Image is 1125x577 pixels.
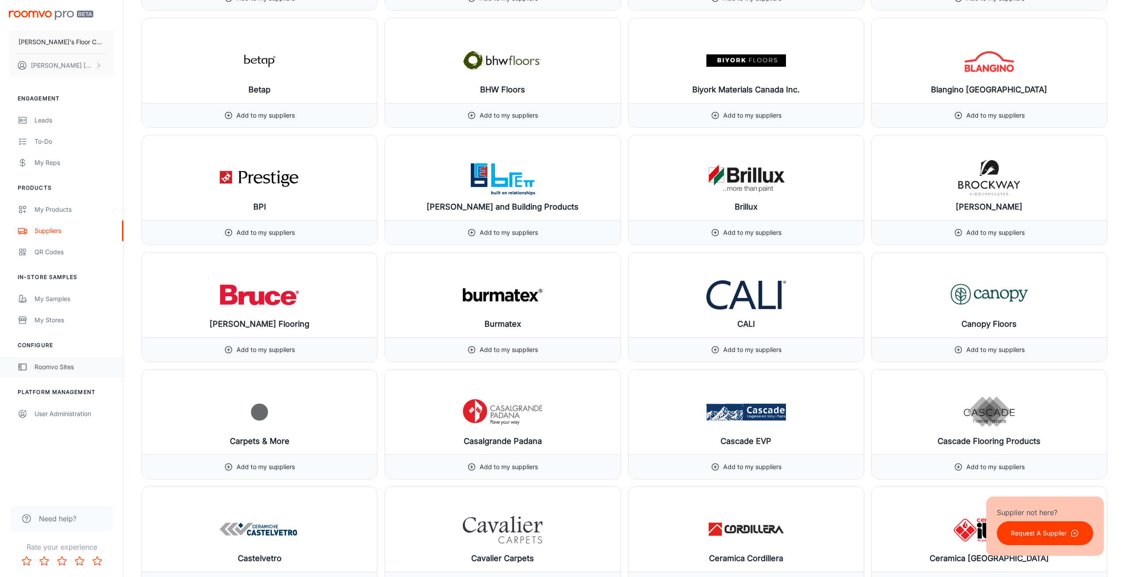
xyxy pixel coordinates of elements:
[723,462,782,472] p: Add to my suppliers
[463,43,542,78] img: BHW Floors
[220,394,299,430] img: Carpets & More
[706,43,786,78] img: Biyork Materials Canada Inc.
[220,277,299,313] img: Bruce Flooring
[480,462,538,472] p: Add to my suppliers
[721,435,771,447] h6: Cascade EVP
[19,37,105,47] p: [PERSON_NAME]'s Floor Covering
[930,552,1049,565] h6: Ceramica [GEOGRAPHIC_DATA]
[236,111,295,120] p: Add to my suppliers
[706,277,786,313] img: CALI
[34,362,114,372] div: Roomvo Sites
[966,228,1025,237] p: Add to my suppliers
[938,435,1041,447] h6: Cascade Flooring Products
[723,345,782,355] p: Add to my suppliers
[220,512,299,547] img: Castelvetro
[236,462,295,472] p: Add to my suppliers
[238,552,282,565] h6: Castelvetro
[236,345,295,355] p: Add to my suppliers
[723,111,782,120] p: Add to my suppliers
[471,552,534,565] h6: Cavalier Carpets
[737,318,755,330] h6: CALI
[706,512,786,547] img: Ceramica Cordillera
[34,315,114,325] div: My Stores
[480,345,538,355] p: Add to my suppliers
[966,462,1025,472] p: Add to my suppliers
[464,435,542,447] h6: Casalgrande Padana
[961,318,1017,330] h6: Canopy Floors
[706,160,786,195] img: Brillux
[34,247,114,257] div: QR Codes
[9,11,93,20] img: Roomvo PRO Beta
[480,111,538,120] p: Add to my suppliers
[692,84,800,96] h6: Biyork Materials Canada Inc.
[34,226,114,236] div: Suppliers
[931,84,1047,96] h6: Blangino [GEOGRAPHIC_DATA]
[253,201,266,213] h6: BPI
[950,43,1029,78] img: Blangino Argentina
[31,61,93,70] p: [PERSON_NAME] [PERSON_NAME]
[9,54,114,77] button: [PERSON_NAME] [PERSON_NAME]
[427,201,579,213] h6: [PERSON_NAME] and Building Products
[706,394,786,430] img: Cascade EVP
[480,84,525,96] h6: BHW Floors
[53,552,71,570] button: Rate 3 star
[463,277,542,313] img: Burmatex
[34,294,114,304] div: My Samples
[18,552,35,570] button: Rate 1 star
[709,552,783,565] h6: Ceramica Cordillera
[1011,528,1067,538] p: Request A Supplier
[950,160,1029,195] img: Brockway
[34,115,114,125] div: Leads
[480,228,538,237] p: Add to my suppliers
[723,228,782,237] p: Add to my suppliers
[966,345,1025,355] p: Add to my suppliers
[39,513,76,524] span: Need help?
[236,228,295,237] p: Add to my suppliers
[9,31,114,53] button: [PERSON_NAME]'s Floor Covering
[220,160,299,195] img: BPI
[966,111,1025,120] p: Add to my suppliers
[735,201,758,213] h6: Brillux
[88,552,106,570] button: Rate 5 star
[997,521,1093,545] button: Request A Supplier
[248,84,271,96] h6: Betap
[220,43,299,78] img: Betap
[950,277,1029,313] img: Canopy Floors
[34,205,114,214] div: My Products
[484,318,521,330] h6: Burmatex
[997,507,1093,518] p: Supplier not here?
[34,409,114,419] div: User Administration
[34,158,114,168] div: My Reps
[230,435,290,447] h6: Carpets & More
[463,160,542,195] img: Brett Landscaping and Building Products
[463,394,542,430] img: Casalgrande Padana
[34,137,114,146] div: To-do
[210,318,309,330] h6: [PERSON_NAME] Flooring
[71,552,88,570] button: Rate 4 star
[35,552,53,570] button: Rate 2 star
[463,512,542,547] img: Cavalier Carpets
[956,201,1022,213] h6: [PERSON_NAME]
[7,542,116,552] p: Rate your experience
[950,394,1029,430] img: Cascade Flooring Products
[950,512,1029,547] img: Ceramica Italia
